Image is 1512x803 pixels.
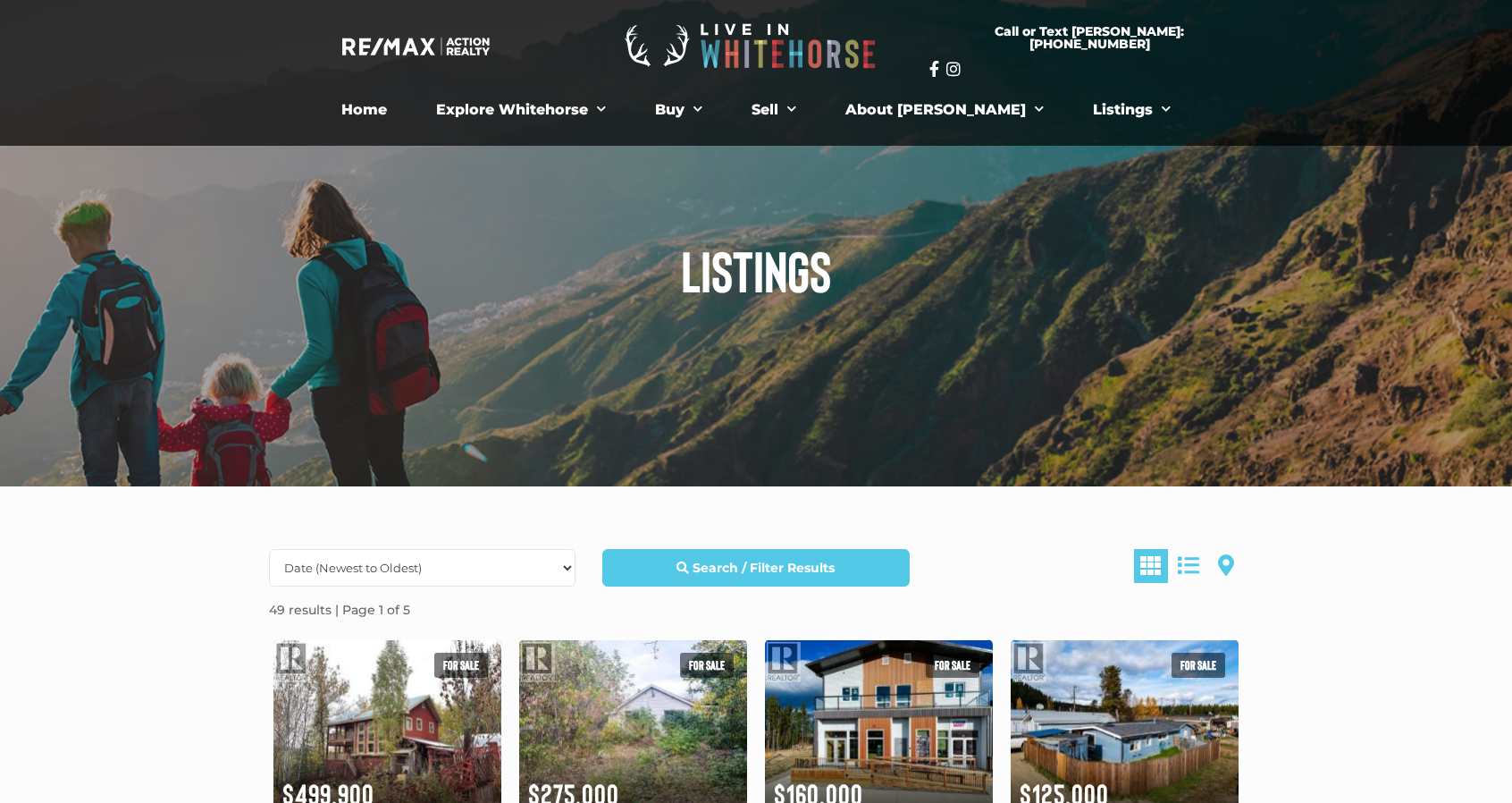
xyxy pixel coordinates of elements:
a: Listings [1079,92,1184,128]
a: Explore Whitehorse [423,92,619,128]
a: Home [328,92,400,128]
span: For sale [926,653,979,678]
span: For sale [680,653,734,678]
span: Call or Text [PERSON_NAME]: [PHONE_NUMBER] [951,25,1228,50]
a: Buy [642,92,716,128]
a: About [PERSON_NAME] [832,92,1057,128]
nav: Menu [265,92,1247,128]
a: Search / Filter Results [602,549,909,587]
span: For sale [434,653,488,678]
h1: Listings [256,241,1256,299]
a: Sell [738,92,810,128]
a: Call or Text [PERSON_NAME]: [PHONE_NUMBER] [929,14,1249,61]
span: For sale [1172,653,1225,678]
strong: Search / Filter Results [693,560,835,576]
strong: 49 results | Page 1 of 5 [269,602,410,618]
